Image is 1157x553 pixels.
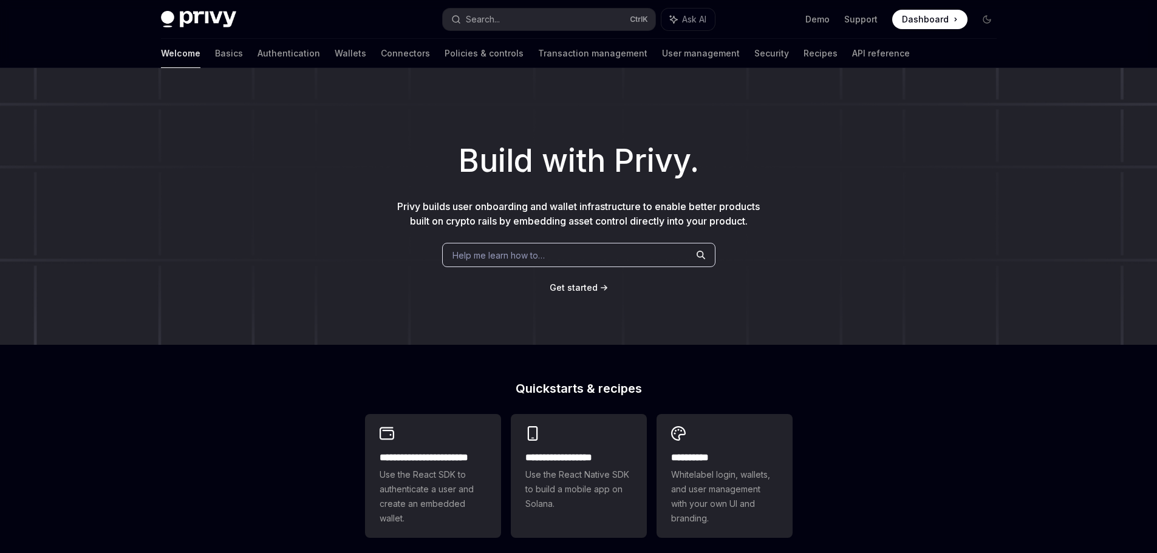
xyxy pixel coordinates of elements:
h1: Build with Privy. [19,137,1138,185]
a: Recipes [804,39,838,68]
a: Authentication [258,39,320,68]
a: Demo [805,13,830,25]
span: Dashboard [902,13,949,25]
a: Security [754,39,789,68]
button: Search...CtrlK [443,8,655,30]
a: Support [844,13,878,25]
div: Search... [466,12,500,27]
span: Whitelabel login, wallets, and user management with your own UI and branding. [671,467,778,526]
h2: Quickstarts & recipes [365,382,793,395]
img: dark logo [161,11,236,28]
a: Wallets [335,39,366,68]
span: Ctrl K [630,15,648,24]
span: Use the React SDK to authenticate a user and create an embedded wallet. [380,467,486,526]
a: Basics [215,39,243,68]
a: API reference [852,39,910,68]
a: User management [662,39,740,68]
a: Policies & controls [445,39,524,68]
span: Privy builds user onboarding and wallet infrastructure to enable better products built on crypto ... [397,200,760,227]
a: Transaction management [538,39,647,68]
span: Get started [550,282,598,293]
a: Dashboard [892,10,968,29]
a: Connectors [381,39,430,68]
span: Help me learn how to… [452,249,545,262]
a: Get started [550,282,598,294]
span: Use the React Native SDK to build a mobile app on Solana. [525,467,632,511]
span: Ask AI [682,13,706,25]
a: **** **** **** ***Use the React Native SDK to build a mobile app on Solana. [511,414,647,538]
button: Ask AI [661,8,715,30]
a: **** *****Whitelabel login, wallets, and user management with your own UI and branding. [657,414,793,538]
a: Welcome [161,39,200,68]
button: Toggle dark mode [977,10,997,29]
